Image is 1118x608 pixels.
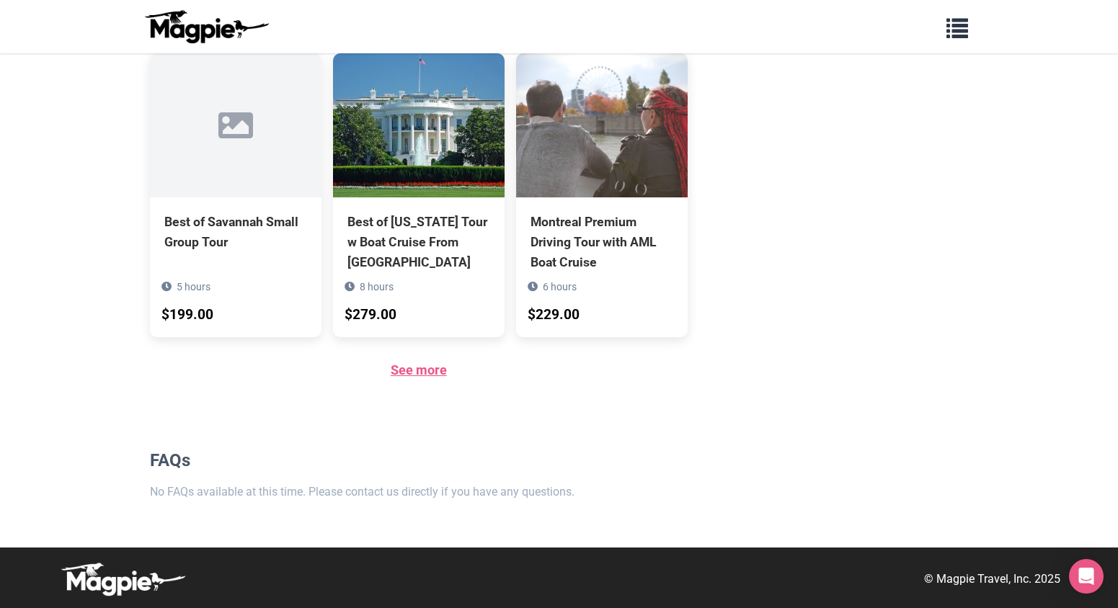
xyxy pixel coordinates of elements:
[516,53,688,197] img: Montreal Premium Driving Tour with AML Boat Cruise
[150,53,321,317] a: Best of Savannah Small Group Tour 5 hours $199.00
[150,483,688,501] p: No FAQs available at this time. Please contact us directly if you have any questions.
[543,281,577,292] span: 6 hours
[150,450,688,471] h2: FAQs
[391,362,447,377] a: See more
[164,212,307,252] div: Best of Savannah Small Group Tour
[531,212,673,272] div: Montreal Premium Driving Tour with AML Boat Cruise
[347,212,490,272] div: Best of [US_STATE] Tour w Boat Cruise From [GEOGRAPHIC_DATA]
[333,53,505,197] img: Best of Washington Tour w Boat Cruise From Baltimore
[141,9,271,44] img: logo-ab69f6fb50320c5b225c76a69d11143b.png
[360,281,394,292] span: 8 hours
[516,53,688,337] a: Montreal Premium Driving Tour with AML Boat Cruise 6 hours $229.00
[924,570,1060,589] p: © Magpie Travel, Inc. 2025
[345,304,396,326] div: $279.00
[1069,559,1104,594] div: Open Intercom Messenger
[528,304,580,326] div: $229.00
[333,53,505,337] a: Best of [US_STATE] Tour w Boat Cruise From [GEOGRAPHIC_DATA] 8 hours $279.00
[58,562,187,596] img: logo-white-d94fa1abed81b67a048b3d0f0ab5b955.png
[161,304,213,326] div: $199.00
[177,281,210,292] span: 5 hours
